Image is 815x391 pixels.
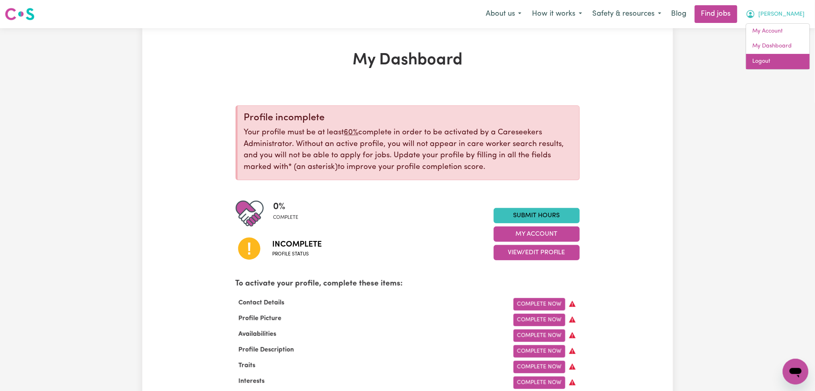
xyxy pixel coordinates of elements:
[513,314,565,326] a: Complete Now
[236,331,280,337] span: Availabilities
[236,51,580,70] h1: My Dashboard
[746,54,810,69] a: Logout
[695,5,737,23] a: Find jobs
[5,5,35,23] a: Careseekers logo
[273,214,299,221] span: complete
[5,7,35,21] img: Careseekers logo
[236,315,285,322] span: Profile Picture
[494,226,580,242] button: My Account
[741,6,810,23] button: My Account
[513,361,565,373] a: Complete Now
[236,378,268,385] span: Interests
[494,208,580,223] a: Submit Hours
[527,6,587,23] button: How it works
[513,377,565,389] a: Complete Now
[494,245,580,260] button: View/Edit Profile
[273,200,305,228] div: Profile completeness: 0%
[587,6,667,23] button: Safety & resources
[236,300,288,306] span: Contact Details
[236,347,298,353] span: Profile Description
[273,200,299,214] span: 0 %
[236,362,259,369] span: Traits
[344,129,359,136] u: 60%
[783,359,809,385] iframe: Button to launch messaging window
[759,10,805,19] span: [PERSON_NAME]
[273,251,322,258] span: Profile status
[513,298,565,311] a: Complete Now
[244,127,573,173] p: Your profile must be at least complete in order to be activated by a Careseekers Administrator. W...
[746,23,810,70] div: My Account
[480,6,527,23] button: About us
[273,239,322,251] span: Incomplete
[746,24,810,39] a: My Account
[513,329,565,342] a: Complete Now
[746,39,810,54] a: My Dashboard
[289,163,338,171] span: an asterisk
[513,345,565,358] a: Complete Now
[244,112,573,124] div: Profile incomplete
[667,5,692,23] a: Blog
[236,278,580,290] p: To activate your profile, complete these items:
